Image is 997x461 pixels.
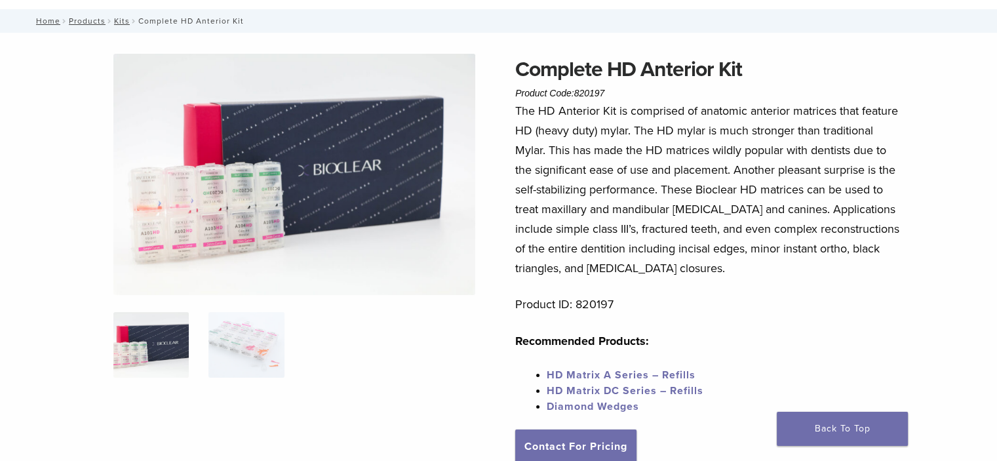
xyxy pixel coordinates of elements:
nav: Complete HD Anterior Kit [27,9,971,33]
a: Back To Top [777,412,908,446]
h1: Complete HD Anterior Kit [515,54,901,85]
a: Products [69,16,106,26]
p: The HD Anterior Kit is comprised of anatomic anterior matrices that feature HD (heavy duty) mylar... [515,101,901,278]
img: IMG_8088-1-324x324.jpg [113,312,189,378]
img: Complete HD Anterior Kit - Image 2 [208,312,284,378]
a: Diamond Wedges [547,400,639,413]
a: Kits [114,16,130,26]
a: HD Matrix A Series – Refills [547,369,695,382]
a: Home [32,16,60,26]
span: Product Code: [515,88,604,98]
span: 820197 [574,88,605,98]
span: / [106,18,114,24]
span: / [60,18,69,24]
strong: Recommended Products: [515,334,649,348]
img: IMG_8088 (1) [113,54,475,295]
span: / [130,18,138,24]
a: HD Matrix DC Series – Refills [547,384,703,397]
p: Product ID: 820197 [515,294,901,314]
